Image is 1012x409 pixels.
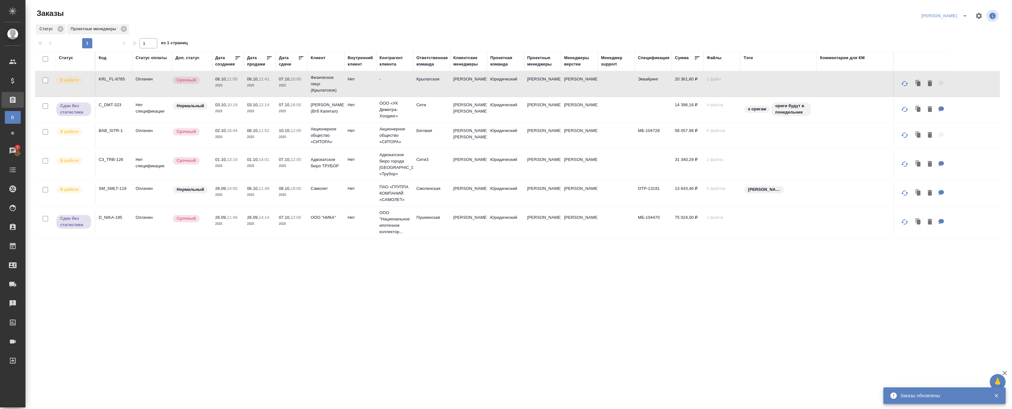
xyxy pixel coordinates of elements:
[379,126,410,145] p: Акционерное общество «СИТОРА»
[132,99,172,121] td: Нет спецификации
[897,102,912,117] button: Обновить
[820,55,865,61] div: Комментарии для КМ
[564,185,595,192] p: [PERSON_NAME]
[524,73,561,95] td: [PERSON_NAME]
[259,77,269,81] p: 11:41
[487,124,524,147] td: Юридический
[311,55,325,61] div: Клиент
[348,214,373,221] p: Нет
[215,221,241,227] p: 2025
[672,153,704,176] td: 31 340,29 ₽
[56,128,92,136] div: Выставляет ПМ после принятия заказа от КМа
[215,108,241,114] p: 2025
[259,102,269,107] p: 12:14
[279,215,291,220] p: 07.10,
[60,103,87,115] p: Сдан без статистики
[897,214,912,230] button: Обновить
[39,26,55,32] p: Статус
[291,128,301,133] p: 12:00
[487,182,524,205] td: Юридический
[177,186,204,193] p: Нормальный
[132,153,172,176] td: Нет спецификации
[897,185,912,201] button: Обновить
[601,55,632,67] div: Менеджер support
[748,186,780,193] p: [PERSON_NAME]
[279,102,291,107] p: 07.10,
[744,185,814,194] div: белоусова жанна
[247,134,272,140] p: 2025
[247,215,259,220] p: 26.09,
[215,128,227,133] p: 02.10,
[487,73,524,95] td: Юридический
[215,163,241,169] p: 2025
[8,114,18,121] span: В
[413,99,450,121] td: Сити
[635,73,672,95] td: Эквайринг
[215,134,241,140] p: 2025
[291,102,301,107] p: 18:00
[291,215,301,220] p: 12:00
[635,124,672,147] td: МБ-104728
[990,393,1003,399] button: Закрыть
[177,77,196,83] p: Срочный
[227,157,237,162] p: 13:16
[215,82,241,89] p: 2025
[450,73,487,95] td: [PERSON_NAME]
[707,76,737,82] p: 1 файл
[99,214,129,221] p: D_NIKA-195
[450,124,487,147] td: [PERSON_NAME], [PERSON_NAME]
[67,24,129,34] div: Проектные менеджеры
[247,192,272,198] p: 2025
[136,55,167,61] div: Статус оплаты
[920,11,971,21] div: split button
[279,55,298,67] div: Дата сдачи
[56,102,92,117] div: Выставляет ПМ, когда заказ сдан КМу, но начисления еще не проведены
[2,143,24,159] a: 7
[564,55,595,67] div: Менеджеры верстки
[490,55,521,67] div: Проектная команда
[259,186,269,191] p: 11:49
[638,55,669,61] div: Спецификация
[450,182,487,205] td: [PERSON_NAME]
[259,215,269,220] p: 14:14
[161,39,188,48] span: из 1 страниц
[215,215,227,220] p: 26.09,
[60,215,87,228] p: Сдан без статистики
[227,215,237,220] p: 11:46
[279,82,304,89] p: 2025
[259,157,269,162] p: 14:01
[12,144,22,151] span: 7
[35,8,64,18] span: Заказы
[672,211,704,233] td: 75 024,00 ₽
[99,76,129,82] p: KRL_FL-8785
[672,73,704,95] td: 20 361,60 ₽
[707,156,737,163] p: 2 файла
[413,153,450,176] td: Сити3
[379,76,410,82] p: -
[132,73,172,95] td: Оплачен
[291,157,301,162] p: 12:00
[279,108,304,114] p: 2025
[744,55,753,61] div: Тэги
[348,55,373,67] div: Внутренний клиент
[924,129,935,142] button: Удалить
[987,10,1000,22] span: Посмотреть информацию
[99,156,129,163] p: C3_TRB-126
[247,221,272,227] p: 2025
[379,184,410,203] p: ПАО «ГРУППА КОМПАНИЙ «САМОЛЕТ»
[279,157,291,162] p: 07.10,
[487,211,524,233] td: Юридический
[132,124,172,147] td: Оплачен
[279,77,291,81] p: 07.10,
[348,128,373,134] p: Нет
[279,134,304,140] p: 2025
[912,77,924,90] button: Клонировать
[416,55,448,67] div: Ответственная команда
[215,55,235,67] div: Дата создания
[172,214,209,223] div: Выставляется автоматически, если на указанный объем услуг необходимо больше времени в стандартном...
[487,99,524,121] td: Юридический
[924,216,935,229] button: Удалить
[413,124,450,147] td: Беговая
[60,128,79,135] p: В работе
[172,102,209,110] div: Статус по умолчанию для стандартных заказов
